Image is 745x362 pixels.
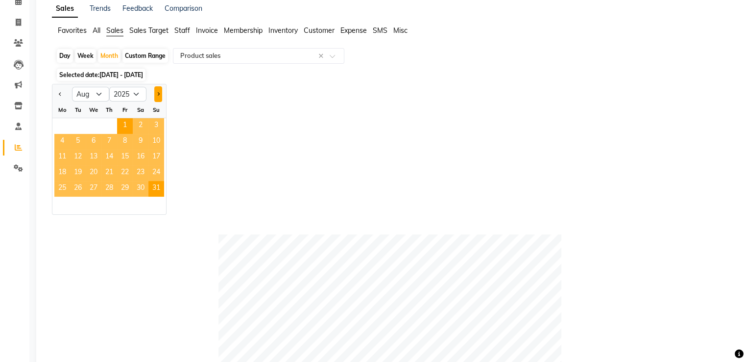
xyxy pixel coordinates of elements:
span: Favorites [58,26,87,35]
div: Wednesday, August 20, 2025 [86,165,101,181]
div: Tuesday, August 26, 2025 [70,181,86,197]
div: Week [75,49,96,63]
select: Select year [109,87,146,102]
span: 22 [117,165,133,181]
span: 24 [148,165,164,181]
div: Thursday, August 21, 2025 [101,165,117,181]
span: 27 [86,181,101,197]
span: Expense [340,26,367,35]
span: 20 [86,165,101,181]
div: Friday, August 15, 2025 [117,150,133,165]
div: Saturday, August 23, 2025 [133,165,148,181]
span: Sales Target [129,26,168,35]
div: We [86,102,101,118]
div: Saturday, August 2, 2025 [133,118,148,134]
span: 26 [70,181,86,197]
span: Invoice [196,26,218,35]
span: [DATE] - [DATE] [99,71,143,78]
div: Friday, August 8, 2025 [117,134,133,150]
div: Monday, August 18, 2025 [54,165,70,181]
a: Feedback [122,4,153,13]
div: Saturday, August 16, 2025 [133,150,148,165]
span: 12 [70,150,86,165]
div: Sa [133,102,148,118]
span: 11 [54,150,70,165]
a: Trends [90,4,111,13]
div: Wednesday, August 6, 2025 [86,134,101,150]
span: 2 [133,118,148,134]
span: Inventory [268,26,298,35]
button: Previous month [56,86,64,102]
span: 1 [117,118,133,134]
div: Tuesday, August 19, 2025 [70,165,86,181]
div: Tuesday, August 12, 2025 [70,150,86,165]
div: Sunday, August 17, 2025 [148,150,164,165]
span: Misc [393,26,408,35]
span: Customer [304,26,335,35]
span: Staff [174,26,190,35]
span: 10 [148,134,164,150]
div: Mo [54,102,70,118]
span: Clear all [318,51,327,61]
span: 6 [86,134,101,150]
div: Fr [117,102,133,118]
div: Thursday, August 14, 2025 [101,150,117,165]
div: Friday, August 29, 2025 [117,181,133,197]
span: All [93,26,100,35]
span: 8 [117,134,133,150]
span: Membership [224,26,263,35]
span: 23 [133,165,148,181]
div: Tu [70,102,86,118]
div: Saturday, August 30, 2025 [133,181,148,197]
span: 14 [101,150,117,165]
span: 15 [117,150,133,165]
span: 16 [133,150,148,165]
div: Friday, August 22, 2025 [117,165,133,181]
span: 28 [101,181,117,197]
div: Thursday, August 7, 2025 [101,134,117,150]
select: Select month [72,87,109,102]
div: Monday, August 25, 2025 [54,181,70,197]
div: Sunday, August 10, 2025 [148,134,164,150]
span: 31 [148,181,164,197]
span: 7 [101,134,117,150]
div: Su [148,102,164,118]
span: 19 [70,165,86,181]
span: 25 [54,181,70,197]
a: Comparison [165,4,202,13]
div: Friday, August 1, 2025 [117,118,133,134]
div: Day [57,49,73,63]
span: 29 [117,181,133,197]
div: Wednesday, August 13, 2025 [86,150,101,165]
span: 17 [148,150,164,165]
div: Month [98,49,120,63]
div: Th [101,102,117,118]
span: 21 [101,165,117,181]
div: Custom Range [122,49,168,63]
span: SMS [373,26,387,35]
span: Selected date: [57,69,145,81]
span: Sales [106,26,123,35]
div: Tuesday, August 5, 2025 [70,134,86,150]
div: Monday, August 11, 2025 [54,150,70,165]
div: Monday, August 4, 2025 [54,134,70,150]
span: 18 [54,165,70,181]
span: 9 [133,134,148,150]
span: 13 [86,150,101,165]
button: Next month [154,86,162,102]
span: 3 [148,118,164,134]
div: Sunday, August 31, 2025 [148,181,164,197]
div: Wednesday, August 27, 2025 [86,181,101,197]
span: 5 [70,134,86,150]
span: 30 [133,181,148,197]
div: Saturday, August 9, 2025 [133,134,148,150]
span: 4 [54,134,70,150]
div: Thursday, August 28, 2025 [101,181,117,197]
div: Sunday, August 3, 2025 [148,118,164,134]
div: Sunday, August 24, 2025 [148,165,164,181]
